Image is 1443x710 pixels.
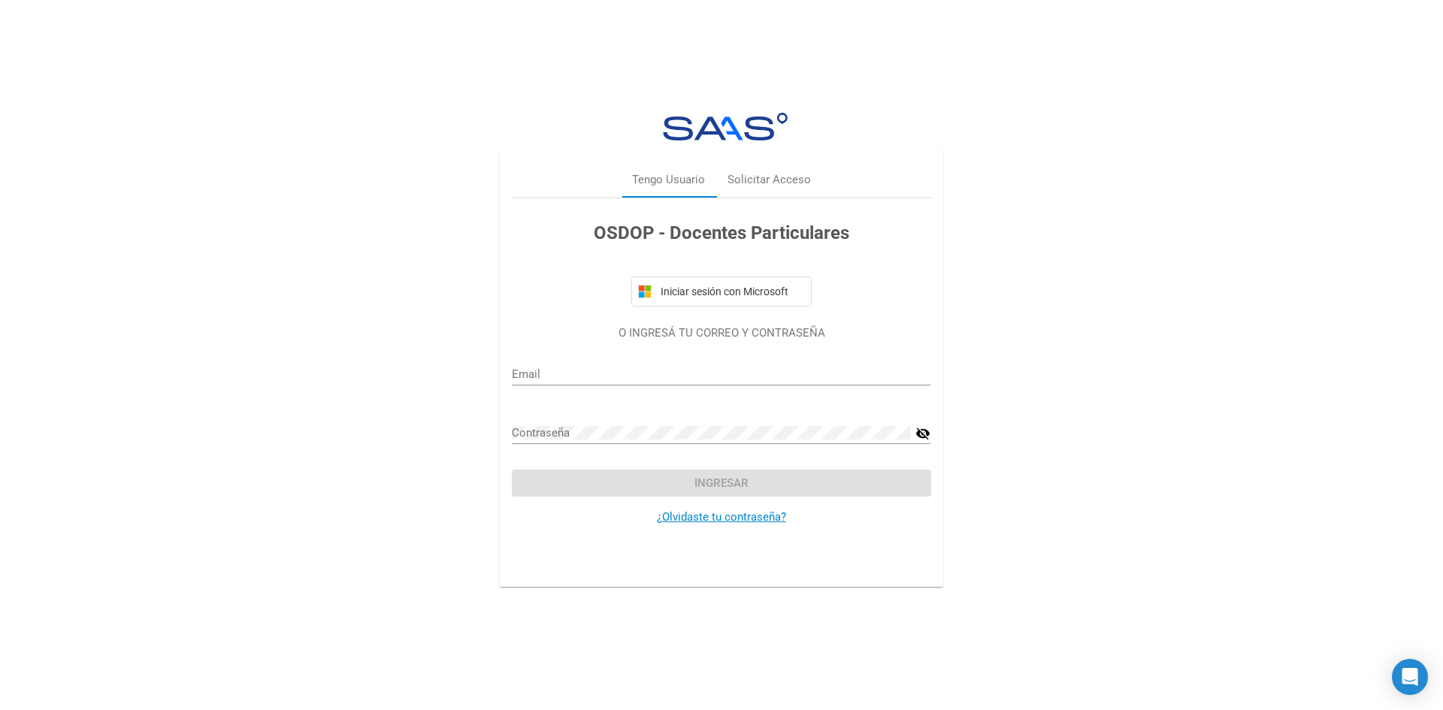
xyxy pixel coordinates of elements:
[728,171,811,189] div: Solicitar Acceso
[658,286,805,298] span: Iniciar sesión con Microsoft
[915,424,930,443] mat-icon: visibility_off
[1392,659,1428,695] div: Open Intercom Messenger
[632,171,705,189] div: Tengo Usuario
[631,276,812,307] button: Iniciar sesión con Microsoft
[657,510,786,524] a: ¿Olvidaste tu contraseña?
[512,219,930,246] h3: OSDOP - Docentes Particulares
[512,325,930,342] p: O INGRESÁ TU CORREO Y CONTRASEÑA
[694,476,749,490] span: Ingresar
[512,470,930,497] button: Ingresar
